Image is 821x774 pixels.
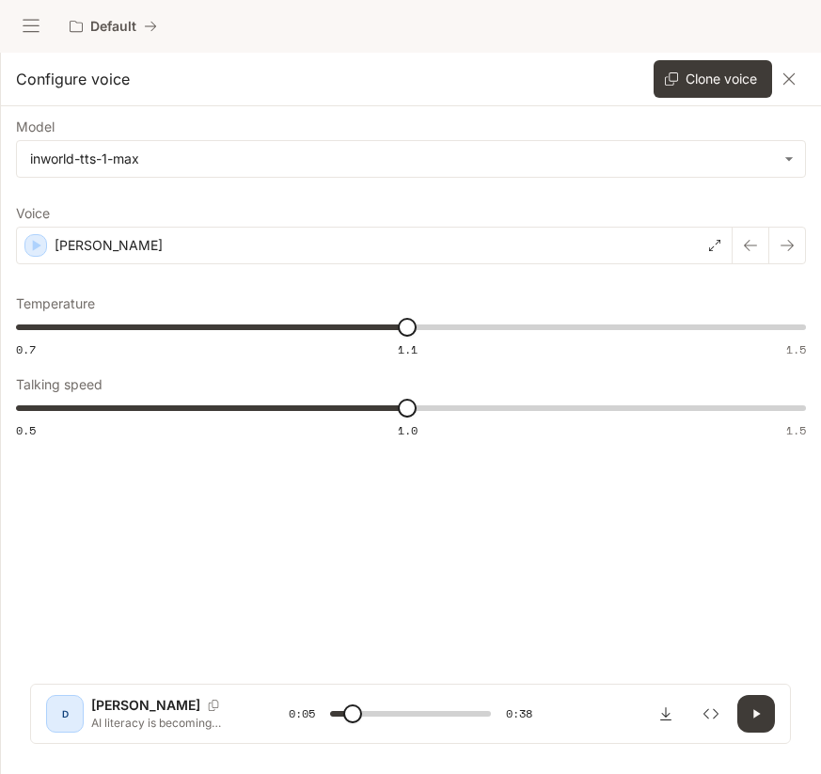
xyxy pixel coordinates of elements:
[16,378,103,391] p: Talking speed
[16,297,95,310] p: Temperature
[16,207,50,220] p: Voice
[50,699,80,729] div: D
[17,141,805,177] div: inworld-tts-1-max
[91,696,200,715] p: [PERSON_NAME]
[786,341,806,357] span: 1.5
[398,341,418,357] span: 1.1
[692,695,730,733] button: Inspect
[786,422,806,438] span: 1.5
[16,341,36,357] span: 0.7
[16,422,36,438] span: 0.5
[16,68,130,90] p: Configure voice
[90,19,136,35] p: Default
[16,120,55,134] p: Model
[398,422,418,438] span: 1.0
[506,704,532,723] span: 0:38
[61,8,166,45] button: All workspaces
[14,9,48,43] button: open drawer
[654,60,772,98] button: Clone voice
[289,704,315,723] span: 0:05
[200,700,227,711] button: Copy Voice ID
[55,236,163,255] p: [PERSON_NAME]
[91,715,244,731] p: AI literacy is becoming increasingly vital for students at The [GEOGRAPHIC_DATA] (PolyU) as artif...
[30,150,775,168] div: inworld-tts-1-max
[647,695,685,733] button: Download audio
